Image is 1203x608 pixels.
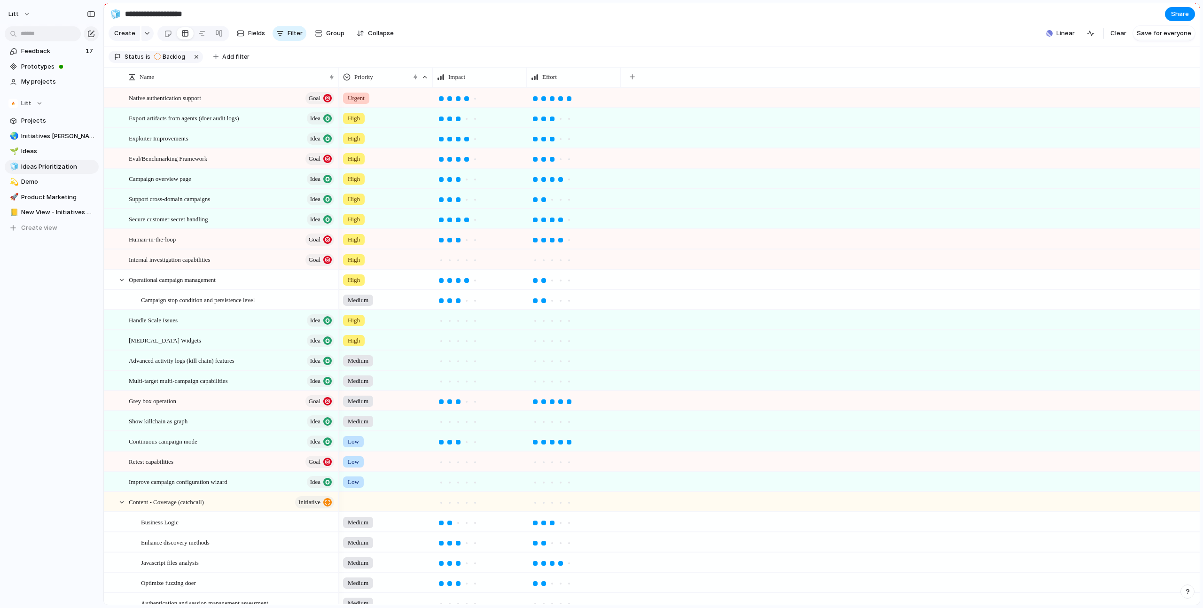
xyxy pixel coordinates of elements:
span: Add filter [222,53,250,61]
span: High [348,336,360,345]
span: High [348,195,360,204]
span: Native authentication support [129,92,201,103]
div: 🌱 [10,146,16,157]
span: Projects [21,116,95,125]
span: Ideas [21,147,95,156]
span: Goal [309,455,320,468]
div: 🧊 [10,161,16,172]
button: initiative [295,496,334,508]
span: Human-in-the-loop [129,234,176,244]
span: Feedback [21,47,83,56]
span: Handle Scale Issues [129,314,178,325]
span: High [348,114,360,123]
button: 🧊 [8,162,18,171]
button: Clear [1107,26,1130,41]
span: High [348,235,360,244]
span: Continuous campaign mode [129,436,197,446]
button: Fields [233,26,269,41]
button: Idea [307,112,334,125]
button: Create [109,26,140,41]
span: Effort [542,72,557,82]
button: Idea [307,436,334,448]
span: Medium [348,417,368,426]
span: Idea [310,112,320,125]
span: Enhance discovery methods [141,537,210,547]
span: Improve campaign configuration wizard [129,476,227,487]
span: High [348,174,360,184]
button: Idea [307,133,334,145]
span: New View - Initiatives and Goals [21,208,95,217]
button: Litt [5,96,99,110]
button: Idea [307,193,334,205]
span: Goal [309,395,320,408]
span: Idea [310,415,320,428]
a: 📒New View - Initiatives and Goals [5,205,99,219]
button: 📒 [8,208,18,217]
span: Goal [309,253,320,266]
span: Medium [348,376,368,386]
span: Medium [348,296,368,305]
div: 💫 [10,177,16,187]
a: Projects [5,114,99,128]
span: Eval/Benchmarking Framework [129,153,207,164]
span: Demo [21,177,95,187]
span: Exploiter Improvements [129,133,188,143]
button: Litt [4,7,35,22]
span: Goal [309,152,320,165]
span: Campaign overview page [129,173,191,184]
button: Filter [273,26,306,41]
span: is [146,53,150,61]
button: Goal [305,153,334,165]
span: Secure customer secret handling [129,213,208,224]
button: Idea [307,476,334,488]
div: 📒 [10,207,16,218]
button: is [144,52,152,62]
span: Medium [348,518,368,527]
span: Campaign stop condition and persistence level [141,294,255,305]
span: Idea [310,193,320,206]
span: [MEDICAL_DATA] Widgets [129,335,201,345]
span: Idea [310,172,320,186]
span: Export artifacts from agents (doer audit logs) [129,112,239,123]
button: Goal [305,456,334,468]
div: 🌏Initiatives [PERSON_NAME] [5,129,99,143]
div: 🚀 [10,192,16,203]
a: 🧊Ideas Prioritization [5,160,99,174]
span: 17 [86,47,95,56]
span: initiative [298,496,320,509]
a: 🌱Ideas [5,144,99,158]
span: Low [348,437,359,446]
span: Grey box operation [129,395,176,406]
span: Fields [248,29,265,38]
button: Backlog [151,52,191,62]
button: Goal [305,234,334,246]
span: Idea [310,132,320,145]
span: Save for everyone [1137,29,1191,38]
span: High [348,316,360,325]
span: Multi-target multi-campaign capabilities [129,375,228,386]
span: Javascript files analysis [141,557,199,568]
span: Impact [448,72,465,82]
button: Idea [307,335,334,347]
button: 🚀 [8,193,18,202]
button: Share [1165,7,1195,21]
button: Idea [307,314,334,327]
span: Internal investigation capabilities [129,254,210,265]
span: Advanced activity logs (kill chain) features [129,355,234,366]
button: Goal [305,395,334,407]
a: 🚀Product Marketing [5,190,99,204]
button: Save for everyone [1133,26,1195,41]
span: Authentication and session management assessment [141,597,268,608]
span: High [348,215,360,224]
span: Idea [310,213,320,226]
button: Idea [307,375,334,387]
span: Goal [309,92,320,105]
button: Idea [307,415,334,428]
span: Content - Coverage (catchcall) [129,496,204,507]
span: Medium [348,538,368,547]
span: Create [114,29,135,38]
button: Group [310,26,349,41]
